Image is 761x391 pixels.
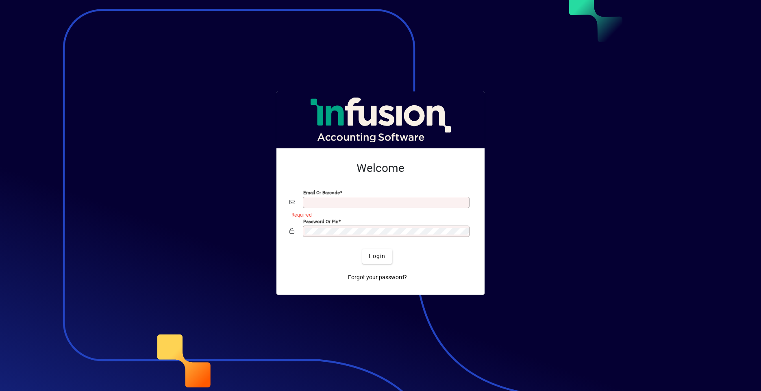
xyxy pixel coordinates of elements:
mat-error: Required [291,210,465,219]
a: Forgot your password? [345,270,410,285]
h2: Welcome [289,161,472,175]
mat-label: Password or Pin [303,218,338,224]
span: Forgot your password? [348,273,407,282]
button: Login [362,249,392,264]
mat-label: Email or Barcode [303,189,340,195]
span: Login [369,252,385,261]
